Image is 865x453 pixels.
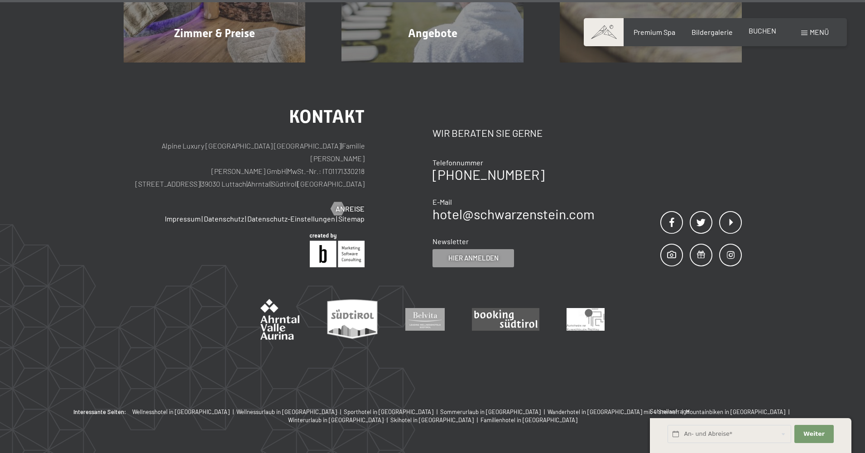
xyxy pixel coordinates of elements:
span: Telefonnummer [432,158,483,167]
a: Familienhotel in [GEOGRAPHIC_DATA] [481,416,577,424]
a: Wellnessurlaub in [GEOGRAPHIC_DATA] | [236,408,344,416]
span: | [200,179,201,188]
span: | [336,214,337,223]
a: Bildergalerie [692,28,733,36]
span: Wanderhotel in [GEOGRAPHIC_DATA] mit 4 Sternen [548,408,679,415]
span: E-Mail [432,198,452,206]
span: | [385,416,390,424]
span: Wellnessurlaub in [GEOGRAPHIC_DATA] [236,408,337,415]
span: Schnellanfrage [650,408,689,415]
span: | [338,408,344,415]
span: | [231,408,236,415]
span: | [542,408,548,415]
a: Sommerurlaub in [GEOGRAPHIC_DATA] | [440,408,548,416]
a: Sporthotel in [GEOGRAPHIC_DATA] | [344,408,440,416]
span: Newsletter [432,237,469,246]
span: | [435,408,440,415]
a: [PHONE_NUMBER] [432,166,544,183]
a: Sitemap [338,214,365,223]
p: Alpine Luxury [GEOGRAPHIC_DATA] [GEOGRAPHIC_DATA] Familie [PERSON_NAME] [PERSON_NAME] GmbH MwSt.-... [124,140,365,190]
a: Premium Spa [634,28,675,36]
span: Weiter [803,430,825,438]
button: Weiter [794,425,833,443]
span: Skihotel in [GEOGRAPHIC_DATA] [390,416,474,424]
span: Sommerurlaub in [GEOGRAPHIC_DATA] [440,408,541,415]
span: Hier anmelden [448,253,499,263]
span: Anreise [336,204,365,214]
a: Impressum [165,214,201,223]
span: Wir beraten Sie gerne [432,127,543,139]
a: Anreise [331,204,365,214]
span: Wellnesshotel in [GEOGRAPHIC_DATA] [132,408,230,415]
a: Wellnesshotel in [GEOGRAPHIC_DATA] | [132,408,236,416]
img: Brandnamic GmbH | Leading Hospitality Solutions [310,233,365,267]
a: Datenschutz-Einstellungen [247,214,335,223]
span: | [297,179,298,188]
span: Sporthotel in [GEOGRAPHIC_DATA] [344,408,433,415]
span: Angebote [408,27,457,40]
span: Winterurlaub in [GEOGRAPHIC_DATA] [288,416,384,424]
span: | [341,141,342,150]
a: Wanderhotel in [GEOGRAPHIC_DATA] mit 4 Sternen | [548,408,686,416]
span: | [286,167,287,175]
a: hotel@schwarzenstein.com [432,206,595,222]
span: Menü [810,28,829,36]
span: | [245,214,246,223]
a: Winterurlaub in [GEOGRAPHIC_DATA] | [288,416,390,424]
a: BUCHEN [749,26,776,35]
b: Interessante Seiten: [73,408,126,416]
a: Datenschutz [204,214,244,223]
span: Kontakt [289,106,365,127]
span: | [202,214,203,223]
a: Skihotel in [GEOGRAPHIC_DATA] | [390,416,481,424]
span: Zimmer & Preise [174,27,255,40]
span: | [475,416,481,424]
